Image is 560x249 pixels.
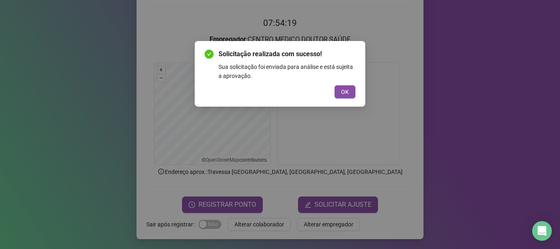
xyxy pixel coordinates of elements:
[532,221,552,241] div: Open Intercom Messenger
[341,87,349,96] span: OK
[335,85,355,98] button: OK
[205,50,214,59] span: check-circle
[219,49,355,59] span: Solicitação realizada com sucesso!
[219,62,355,80] div: Sua solicitação foi enviada para análise e está sujeita a aprovação.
